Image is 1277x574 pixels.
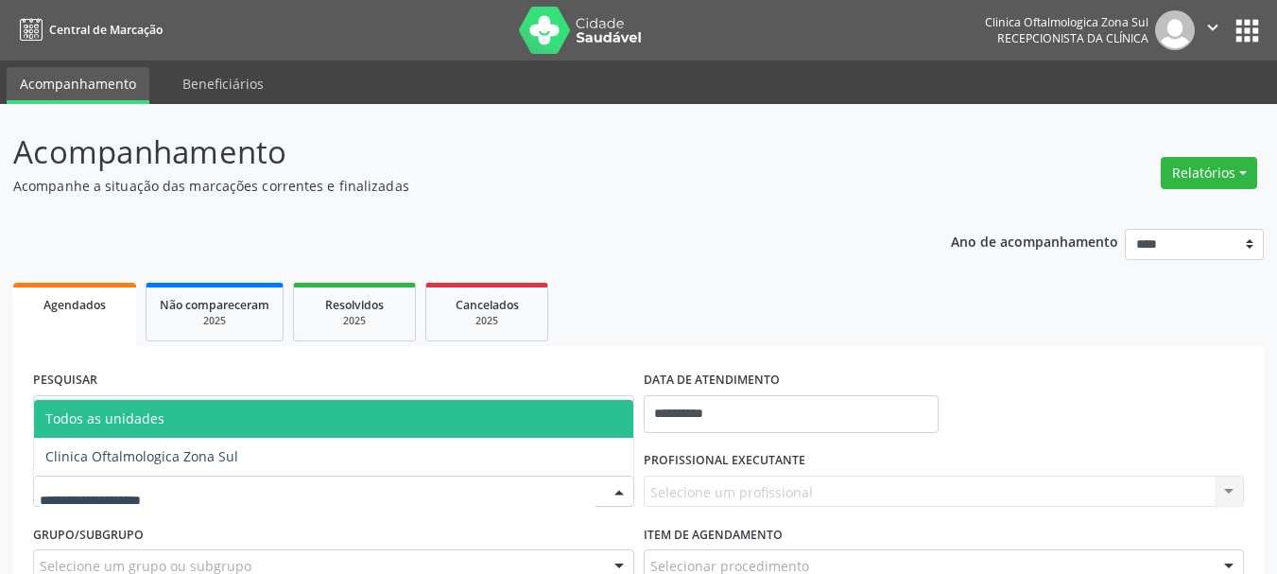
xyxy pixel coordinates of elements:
[45,447,238,465] span: Clinica Oftalmologica Zona Sul
[169,67,277,100] a: Beneficiários
[45,409,164,427] span: Todos as unidades
[33,366,97,395] label: PESQUISAR
[33,520,144,549] label: Grupo/Subgrupo
[1195,10,1231,50] button: 
[644,520,783,549] label: Item de agendamento
[7,67,149,104] a: Acompanhamento
[644,446,805,476] label: PROFISSIONAL EXECUTANTE
[644,366,780,395] label: DATA DE ATENDIMENTO
[951,229,1118,252] p: Ano de acompanhamento
[160,314,269,328] div: 2025
[1231,14,1264,47] button: apps
[13,129,889,176] p: Acompanhamento
[1202,17,1223,38] i: 
[325,297,384,313] span: Resolvidos
[440,314,534,328] div: 2025
[13,14,163,45] a: Central de Marcação
[43,297,106,313] span: Agendados
[456,297,519,313] span: Cancelados
[1161,157,1257,189] button: Relatórios
[1155,10,1195,50] img: img
[13,176,889,196] p: Acompanhe a situação das marcações correntes e finalizadas
[160,297,269,313] span: Não compareceram
[985,14,1148,30] div: Clinica Oftalmologica Zona Sul
[307,314,402,328] div: 2025
[49,22,163,38] span: Central de Marcação
[997,30,1148,46] span: Recepcionista da clínica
